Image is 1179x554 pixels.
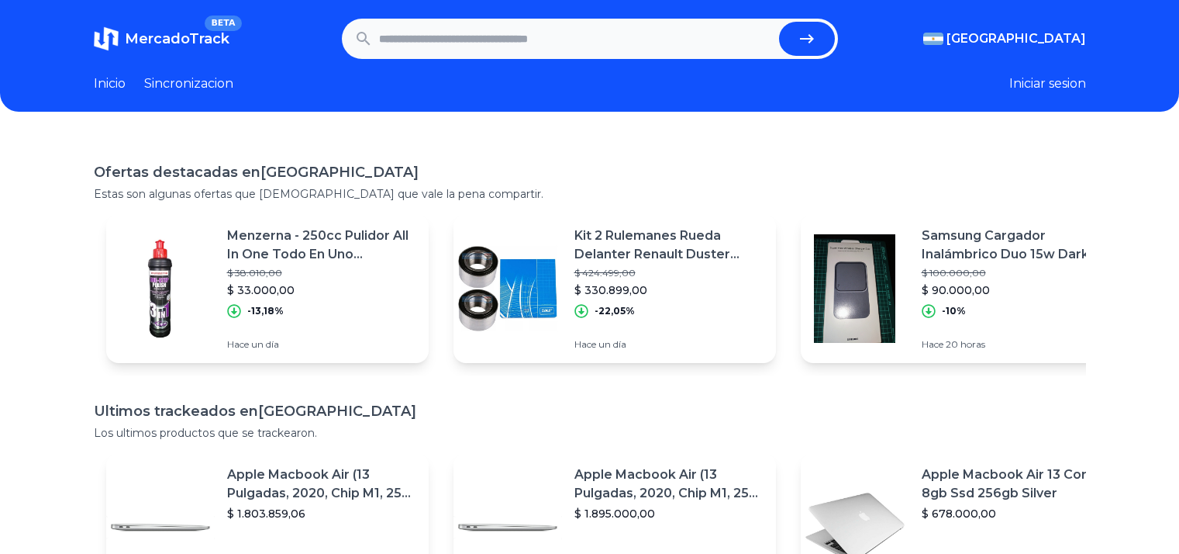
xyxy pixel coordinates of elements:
[227,466,416,503] p: Apple Macbook Air (13 Pulgadas, 2020, Chip M1, 256 Gb De Ssd, 8 Gb De Ram) - Plata
[94,74,126,93] a: Inicio
[922,506,1111,521] p: $ 678.000,00
[574,227,764,264] p: Kit 2 Rulemanes Rueda Delanter Renault Duster 2014 2015 2016
[94,400,1086,422] h1: Ultimos trackeados en [GEOGRAPHIC_DATA]
[144,74,233,93] a: Sincronizacion
[94,26,119,51] img: MercadoTrack
[801,234,909,343] img: Featured image
[922,338,1111,351] p: Hace 20 horas
[94,425,1086,441] p: Los ultimos productos que se trackearon.
[574,267,764,279] p: $ 424.499,00
[923,29,1086,48] button: [GEOGRAPHIC_DATA]
[595,305,635,317] p: -22,05%
[923,33,943,45] img: Argentina
[942,305,966,317] p: -10%
[1009,74,1086,93] button: Iniciar sesion
[453,214,776,363] a: Featured imageKit 2 Rulemanes Rueda Delanter Renault Duster 2014 2015 2016$ 424.499,00$ 330.899,0...
[94,26,229,51] a: MercadoTrackBETA
[922,282,1111,298] p: $ 90.000,00
[106,234,215,343] img: Featured image
[922,466,1111,503] p: Apple Macbook Air 13 Core I5 8gb Ssd 256gb Silver
[106,214,429,363] a: Featured imageMenzerna - 250cc Pulidor All In One Todo En Uno Abrillantado$ 38.010,00$ 33.000,00-...
[227,282,416,298] p: $ 33.000,00
[574,506,764,521] p: $ 1.895.000,00
[227,267,416,279] p: $ 38.010,00
[574,282,764,298] p: $ 330.899,00
[801,214,1123,363] a: Featured imageSamsung Cargador Inalámbrico Duo 15w Dark Gray$ 100.000,00$ 90.000,00-10%Hace 20 horas
[227,338,416,351] p: Hace un día
[946,29,1086,48] span: [GEOGRAPHIC_DATA]
[453,234,562,343] img: Featured image
[922,227,1111,264] p: Samsung Cargador Inalámbrico Duo 15w Dark Gray
[227,506,416,521] p: $ 1.803.859,06
[94,161,1086,183] h1: Ofertas destacadas en [GEOGRAPHIC_DATA]
[227,227,416,264] p: Menzerna - 250cc Pulidor All In One Todo En Uno Abrillantado
[205,16,241,31] span: BETA
[247,305,284,317] p: -13,18%
[94,186,1086,202] p: Estas son algunas ofertas que [DEMOGRAPHIC_DATA] que vale la pena compartir.
[125,30,229,47] span: MercadoTrack
[574,466,764,503] p: Apple Macbook Air (13 Pulgadas, 2020, Chip M1, 256 Gb De Ssd, 8 Gb De Ram) - Plata
[922,267,1111,279] p: $ 100.000,00
[574,338,764,351] p: Hace un día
